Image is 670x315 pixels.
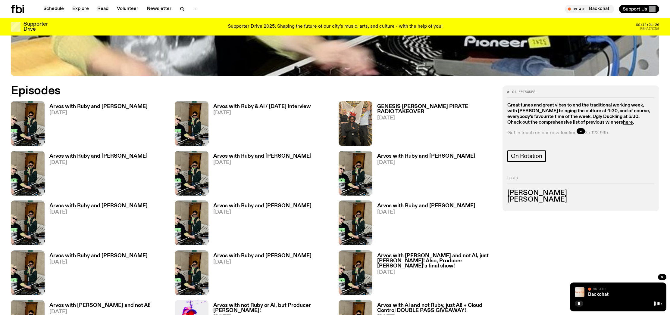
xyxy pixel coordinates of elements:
h3: Arvos with Ruby and [PERSON_NAME] [377,203,475,208]
h3: GENESIS [PERSON_NAME] PIRATE RADIO TAKEOVER [377,104,495,114]
h3: Arvos with Ruby and [PERSON_NAME] [49,203,148,208]
a: here [623,120,633,125]
span: Support Us [623,6,647,12]
img: Ruby wears a Collarbones t shirt and pretends to play the DJ decks, Al sings into a pringles can.... [11,151,45,196]
h3: Arvos with Al and not Ruby, just Al! + Cloud Control DOUBLE PASS GIVEAWAY! [377,303,495,313]
a: On Rotation [507,150,546,162]
h3: [PERSON_NAME] [507,196,654,203]
h3: Arvos with [PERSON_NAME] and not Al! [49,303,151,308]
a: Arvos with Ruby and [PERSON_NAME][DATE] [45,203,148,245]
span: Remaining [640,27,659,30]
img: Ruby wears a Collarbones t shirt and pretends to play the DJ decks, Al sings into a pringles can.... [339,250,372,295]
span: On Air [593,287,606,291]
span: [DATE] [213,160,312,165]
strong: Great tunes and great vibes to end the traditional working week, with [PERSON_NAME] bringing the ... [507,103,650,125]
img: Ruby wears a Collarbones t shirt and pretends to play the DJ decks, Al sings into a pringles can.... [11,250,45,295]
a: Read [94,5,112,13]
a: Arvos with Ruby and [PERSON_NAME][DATE] [45,253,148,295]
h2: Episodes [11,85,441,96]
span: [DATE] [377,160,475,165]
a: Arvos with Ruby and [PERSON_NAME][DATE] [208,203,312,245]
a: Arvos with Ruby and [PERSON_NAME][DATE] [208,253,312,295]
img: Ruby wears a Collarbones t shirt and pretends to play the DJ decks, Al sings into a pringles can.... [11,101,45,146]
a: Schedule [40,5,67,13]
a: Arvos with Ruby and [PERSON_NAME][DATE] [45,154,148,196]
h3: Supporter Drive [23,22,48,32]
strong: . [633,120,634,125]
a: Volunteer [113,5,142,13]
p: Supporter Drive 2025: Shaping the future of our city’s music, arts, and culture - with the help o... [228,24,443,29]
a: Newsletter [143,5,175,13]
h3: Arvos with Ruby and [PERSON_NAME] [213,154,312,159]
img: Ruby wears a Collarbones t shirt and pretends to play the DJ decks, Al sings into a pringles can.... [339,151,372,196]
span: [DATE] [377,116,495,121]
a: GENESIS [PERSON_NAME] PIRATE RADIO TAKEOVER[DATE] [372,104,495,146]
a: Backchat [588,292,609,297]
a: Arvos with Ruby and [PERSON_NAME][DATE] [45,104,148,146]
img: Ruby wears a Collarbones t shirt and pretends to play the DJ decks, Al sings into a pringles can.... [11,200,45,245]
h3: Arvos with Ruby and [PERSON_NAME] [49,253,148,258]
span: 91 episodes [512,90,535,94]
img: Ruby wears a Collarbones t shirt and pretends to play the DJ decks, Al sings into a pringles can.... [175,200,208,245]
h3: Arvos with Ruby and [PERSON_NAME] [49,154,148,159]
span: [DATE] [49,309,151,314]
span: [DATE] [49,210,148,215]
button: Support Us [619,5,659,13]
a: Arvos with Ruby and [PERSON_NAME][DATE] [372,154,475,196]
span: [DATE] [49,260,148,265]
img: Ruby wears a Collarbones t shirt and pretends to play the DJ decks, Al sings into a pringles can.... [175,101,208,146]
h3: Arvos with Ruby and [PERSON_NAME] [213,253,312,258]
span: [DATE] [213,260,312,265]
span: [DATE] [49,110,148,116]
h3: Arvos with [PERSON_NAME] and not Al, just [PERSON_NAME]! Also, Producer [PERSON_NAME]'s final show! [377,253,495,269]
a: Arvos with [PERSON_NAME] and not Al, just [PERSON_NAME]! Also, Producer [PERSON_NAME]'s final sho... [372,253,495,295]
span: [DATE] [213,210,312,215]
h3: Arvos with Ruby and [PERSON_NAME] [49,104,148,109]
h3: Arvos with not Ruby or Al, but Producer [PERSON_NAME]! [213,303,331,313]
span: 00:14:21:26 [636,23,659,26]
h3: [PERSON_NAME] [507,190,654,196]
a: Arvos with Ruby and [PERSON_NAME][DATE] [372,203,475,245]
img: Ruby wears a Collarbones t shirt and pretends to play the DJ decks, Al sings into a pringles can.... [339,200,372,245]
span: [DATE] [213,110,311,116]
img: Ruby wears a Collarbones t shirt and pretends to play the DJ decks, Al sings into a pringles can.... [175,250,208,295]
span: [DATE] [377,210,475,215]
a: Arvos with Ruby & Al / [DATE] Interview[DATE] [208,104,311,146]
span: On Rotation [511,153,542,159]
a: Arvos with Ruby and [PERSON_NAME][DATE] [208,154,312,196]
span: [DATE] [377,270,495,275]
img: Ruby wears a Collarbones t shirt and pretends to play the DJ decks, Al sings into a pringles can.... [175,151,208,196]
h3: Arvos with Ruby and [PERSON_NAME] [213,203,312,208]
h3: Arvos with Ruby and [PERSON_NAME] [377,154,475,159]
span: [DATE] [49,160,148,165]
h2: Hosts [507,176,654,184]
h3: Arvos with Ruby & Al / [DATE] Interview [213,104,311,109]
a: Explore [69,5,92,13]
button: On AirBackchat [565,5,614,13]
